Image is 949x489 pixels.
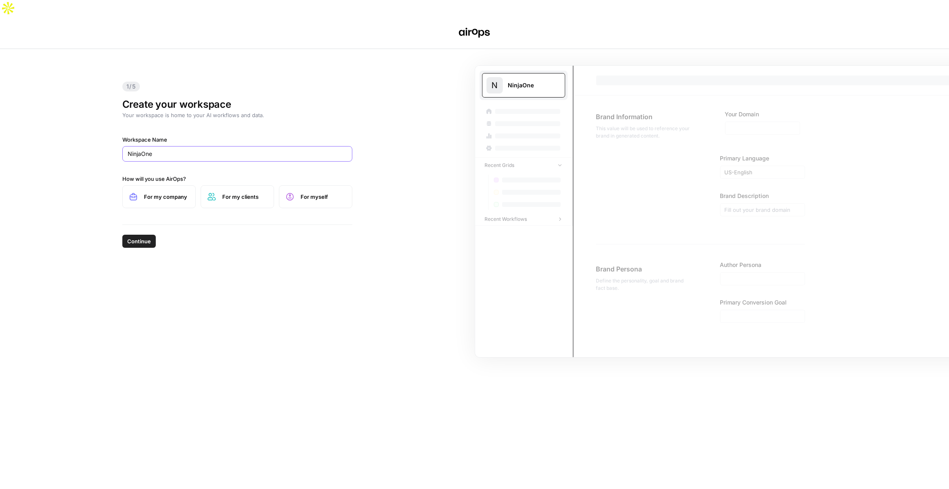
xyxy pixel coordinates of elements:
[122,136,352,144] label: Workspace Name
[222,193,267,201] span: For my clients
[127,237,151,245] span: Continue
[122,98,352,111] h1: Create your workspace
[122,175,352,183] label: How will you use AirOps?
[144,193,189,201] span: For my company
[122,111,352,119] p: Your workspace is home to your AI workflows and data.
[301,193,345,201] span: For myself
[122,235,156,248] button: Continue
[122,82,140,91] span: 1/5
[128,150,347,158] input: SpaceOps
[492,80,498,91] span: N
